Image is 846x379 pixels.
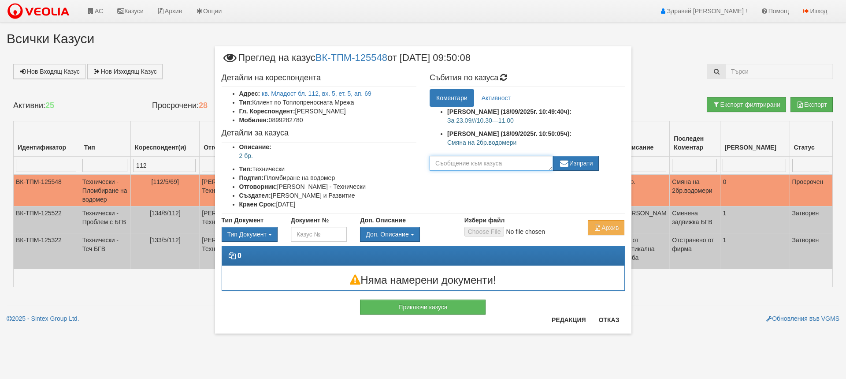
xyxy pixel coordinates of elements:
[239,201,276,208] b: Краен Срок:
[239,165,252,173] b: Тип:
[239,116,417,124] li: 0899282780
[447,130,571,137] strong: [PERSON_NAME] (18/09/2025г. 10:50:05ч):
[447,116,625,125] p: За 23.09///10.30—11.00
[553,156,599,171] button: Изпрати
[237,252,241,259] strong: 0
[239,191,417,200] li: [PERSON_NAME] и Развитие
[222,227,278,242] div: Двоен клик, за изчистване на избраната стойност.
[222,227,278,242] button: Тип Документ
[366,231,408,238] span: Доп. Описание
[291,227,347,242] input: Казус №
[447,138,625,147] p: Смяна на 2бр.водомери
[239,183,277,190] b: Отговорник:
[239,99,252,106] b: Тип:
[239,108,295,115] b: Гл. Кореспондент:
[222,53,471,69] span: Преглед на казус от [DATE] 09:50:08
[315,52,387,63] a: ВК-ТПМ-125548
[222,216,264,225] label: Тип Документ
[291,216,329,225] label: Документ №
[239,200,417,209] li: [DATE]
[360,300,486,315] button: Приключи казуса
[239,173,417,182] li: Пломбиране на водомер
[546,313,591,327] button: Редакция
[430,89,474,107] a: Коментари
[239,151,417,160] p: 2 бр.
[239,98,417,107] li: Клиент по Топлопреносната Мрежа
[594,313,625,327] button: Отказ
[239,90,260,97] b: Адрес:
[360,216,405,225] label: Доп. Описание
[222,274,624,286] h3: Няма намерени документи!
[464,216,505,225] label: Избери файл
[239,165,417,173] li: Технически
[239,107,417,116] li: [PERSON_NAME]
[360,227,419,242] button: Доп. Описание
[239,192,271,199] b: Създател:
[239,174,264,181] b: Подтип:
[222,74,417,83] h4: Детайли на кореспондента
[239,116,269,124] b: Мобилен:
[222,129,417,138] h4: Детайли за казуса
[430,74,625,83] h4: Събития по казуса
[262,90,371,97] a: кв. Младост бл. 112, вх. 5, ет. 5, ап. 69
[239,143,271,150] b: Описание:
[447,108,571,115] strong: [PERSON_NAME] (18/09/2025г. 10:49:40ч):
[239,182,417,191] li: [PERSON_NAME] - Технически
[475,89,517,107] a: Активност
[227,231,267,238] span: Тип Документ
[360,227,451,242] div: Двоен клик, за изчистване на избраната стойност.
[588,220,624,235] button: Архив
